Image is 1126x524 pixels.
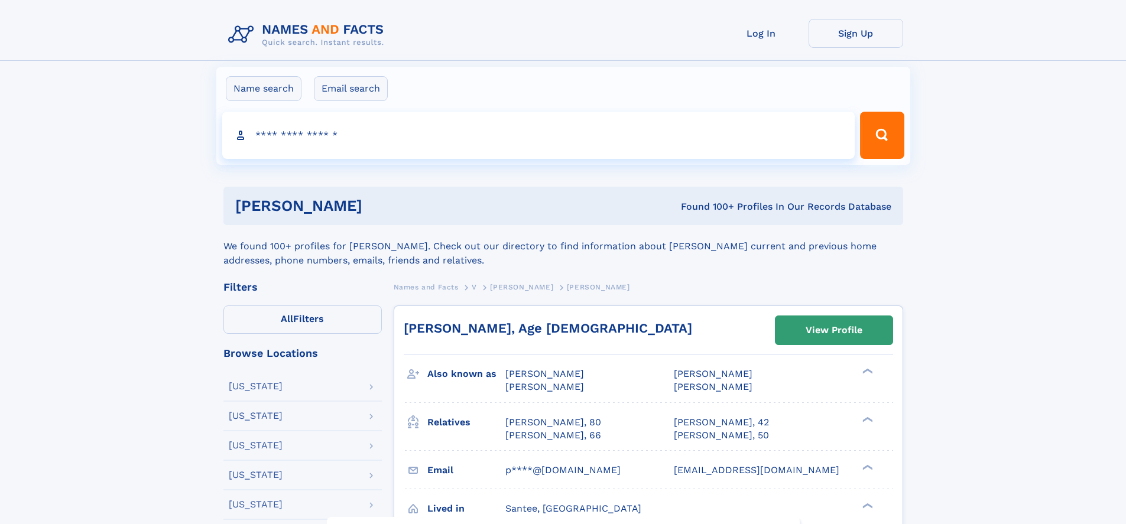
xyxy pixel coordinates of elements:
[674,416,769,429] a: [PERSON_NAME], 42
[427,499,505,519] h3: Lived in
[714,19,809,48] a: Log In
[229,411,283,421] div: [US_STATE]
[674,381,752,392] span: [PERSON_NAME]
[223,348,382,359] div: Browse Locations
[472,279,477,294] a: V
[229,441,283,450] div: [US_STATE]
[472,283,477,291] span: V
[229,470,283,480] div: [US_STATE]
[860,112,904,159] button: Search Button
[775,316,893,344] a: View Profile
[427,460,505,480] h3: Email
[235,198,522,213] h1: [PERSON_NAME]
[859,367,874,375] div: ❯
[505,416,601,429] a: [PERSON_NAME], 80
[427,364,505,384] h3: Also known as
[281,313,293,324] span: All
[806,317,862,344] div: View Profile
[490,279,553,294] a: [PERSON_NAME]
[505,429,601,442] a: [PERSON_NAME], 66
[222,112,855,159] input: search input
[521,200,891,213] div: Found 100+ Profiles In Our Records Database
[505,368,584,379] span: [PERSON_NAME]
[394,279,459,294] a: Names and Facts
[567,283,630,291] span: [PERSON_NAME]
[223,225,903,268] div: We found 100+ profiles for [PERSON_NAME]. Check out our directory to find information about [PERS...
[314,76,388,101] label: Email search
[674,464,839,476] span: [EMAIL_ADDRESS][DOMAIN_NAME]
[223,19,394,51] img: Logo Names and Facts
[809,19,903,48] a: Sign Up
[229,382,283,391] div: [US_STATE]
[674,429,769,442] a: [PERSON_NAME], 50
[859,415,874,423] div: ❯
[490,283,553,291] span: [PERSON_NAME]
[223,282,382,292] div: Filters
[226,76,301,101] label: Name search
[505,381,584,392] span: [PERSON_NAME]
[674,368,752,379] span: [PERSON_NAME]
[859,463,874,471] div: ❯
[229,500,283,509] div: [US_STATE]
[859,502,874,509] div: ❯
[404,321,692,336] a: [PERSON_NAME], Age [DEMOGRAPHIC_DATA]
[223,305,382,334] label: Filters
[505,503,641,514] span: Santee, [GEOGRAPHIC_DATA]
[427,412,505,432] h3: Relatives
